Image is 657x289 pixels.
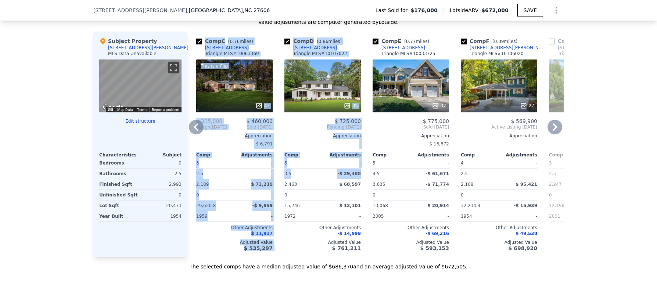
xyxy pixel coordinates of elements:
span: -$ 16,872 [428,141,449,147]
div: 2,992 [142,179,182,189]
span: $ 12,101 [339,203,361,208]
div: Lot Sqft [99,201,139,211]
div: Adjusted Value [549,239,625,245]
span: 5 [373,160,376,166]
div: Bedrooms [99,158,139,168]
span: 0 [549,192,552,198]
a: [STREET_ADDRESS] [549,45,602,51]
div: Appreciation [549,133,625,139]
span: 29,620.8 [196,203,216,208]
div: - [236,169,273,179]
a: [STREET_ADDRESS] [373,45,425,51]
div: 0 [142,158,182,168]
span: 0.09 [494,39,504,44]
span: $ 569,900 [511,118,537,124]
span: $ 73,239 [251,182,273,187]
span: Pending [DATE] [284,124,361,130]
span: $ 49,538 [516,231,537,236]
div: Appreciation [461,133,537,139]
a: [STREET_ADDRESS] [284,45,337,51]
div: Adjusted Value [284,239,361,245]
div: - [412,190,449,200]
span: $ 535,297 [244,245,273,251]
div: - [549,139,625,149]
span: 13,068 [373,203,388,208]
div: Adjustments [234,152,273,158]
span: 0 [284,192,287,198]
span: 5 [284,160,287,166]
span: 2,463 [284,182,297,187]
div: - [236,211,273,221]
img: Google [101,103,125,112]
span: $ 20,914 [427,203,449,208]
span: $ 11,917 [251,231,273,236]
div: 2005 [373,211,409,221]
div: Characteristics [99,152,140,158]
div: Other Adjustments [284,225,361,231]
div: Triangle MLS # 10107022 [293,51,347,57]
div: Comp F [461,37,520,45]
div: 2.5 [196,169,233,179]
span: $ 761,211 [332,245,361,251]
button: SAVE [517,4,543,17]
a: Terms [137,108,147,112]
div: Finished Sqft [99,179,139,189]
span: 2,168 [461,182,473,187]
span: Sold [DATE] [227,124,273,130]
div: 1954 [142,211,182,221]
div: [STREET_ADDRESS] [205,45,249,51]
span: 2,189 [196,182,209,187]
div: Street View [99,59,182,112]
div: Comp [284,152,323,158]
div: Year Built [99,211,139,221]
div: Other Adjustments [196,225,273,231]
a: [STREET_ADDRESS] [196,45,249,51]
div: - [461,139,537,149]
div: Appreciation [284,133,361,139]
div: Map [99,59,182,112]
span: $672,000 [481,7,509,13]
div: MLS Data Unavailable [108,51,157,57]
div: 2.5 [142,169,182,179]
div: 1959 [196,211,233,221]
button: Map Data [117,107,133,112]
button: Keyboard shortcuts [108,108,113,111]
span: ( miles) [401,39,432,44]
div: [DATE] [196,124,227,130]
div: - [500,169,537,179]
a: [STREET_ADDRESS][PERSON_NAME] [461,45,546,51]
div: Adjusted Value [461,239,537,245]
div: Adjustments [323,152,361,158]
span: $ 68,597 [339,182,361,187]
span: 3 [549,160,552,166]
div: Value adjustments are computer generated by Lotside . [93,18,564,26]
div: The selected comps have a median adjusted value of $686,370 and an average adjusted value of $672... [93,257,564,270]
span: -$ 6,791 [254,141,273,147]
div: Other Adjustments [549,225,625,231]
span: -$ 61,671 [426,171,449,176]
div: 2.5 [549,169,586,179]
div: Other Adjustments [373,225,449,231]
div: 1954 [461,211,498,221]
div: [STREET_ADDRESS] [558,45,602,51]
span: -$ 69,316 [426,231,449,236]
span: ( miles) [314,39,345,44]
span: -$ 71,774 [426,182,449,187]
div: [STREET_ADDRESS] [381,45,425,51]
div: Adjusted Value [373,239,449,245]
div: Comp [196,152,234,158]
div: 43 [255,102,270,109]
span: -$ 9,859 [252,203,273,208]
div: Triangle MLS # 10096280 [558,51,612,57]
span: 4 [461,160,464,166]
span: , [GEOGRAPHIC_DATA] [187,7,270,14]
span: 0 [373,192,376,198]
span: $176,000 [410,7,438,14]
span: 3,635 [373,182,385,187]
div: Subject [140,152,182,158]
div: - [236,190,273,200]
span: $ 593,153 [420,245,449,251]
span: 0 [461,192,464,198]
div: 2.5 [461,169,498,179]
div: 35 [344,102,358,109]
